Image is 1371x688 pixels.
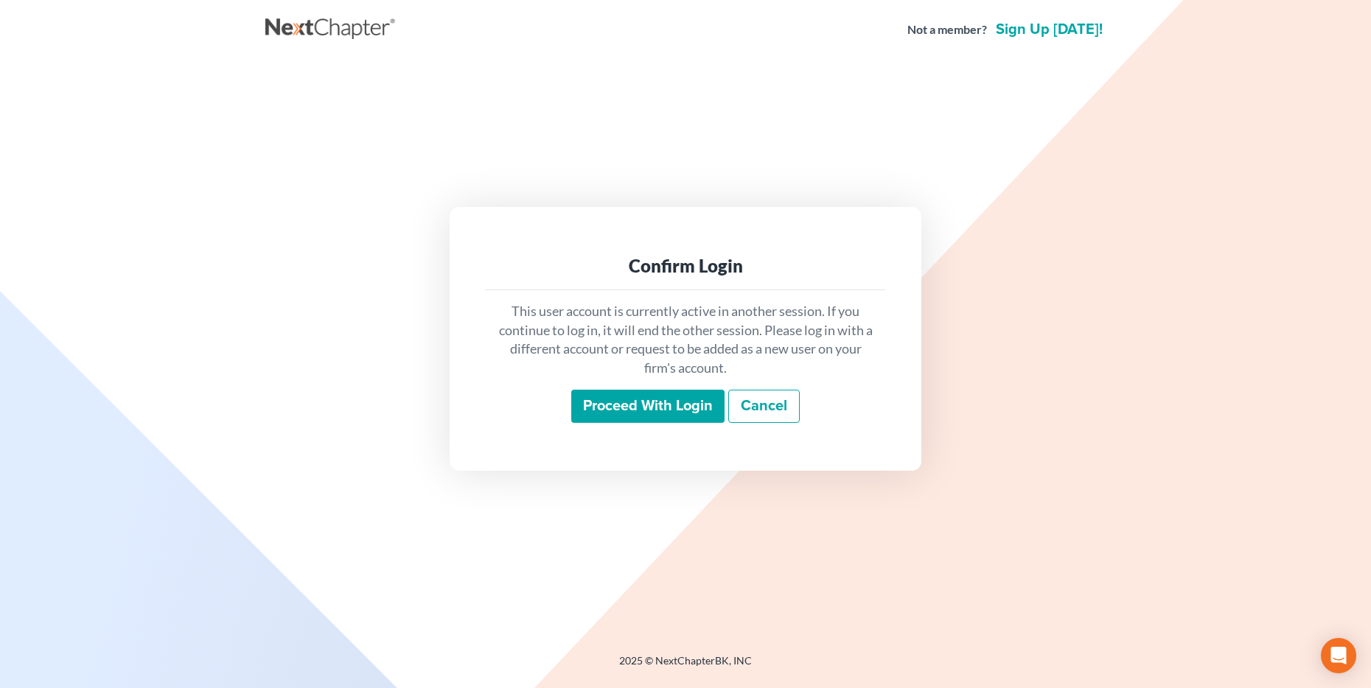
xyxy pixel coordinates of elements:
a: Cancel [728,390,800,424]
p: This user account is currently active in another session. If you continue to log in, it will end ... [497,302,874,378]
div: Open Intercom Messenger [1321,638,1356,673]
div: 2025 © NextChapterBK, INC [265,653,1106,680]
a: Sign up [DATE]! [993,22,1106,37]
div: Confirm Login [497,254,874,278]
input: Proceed with login [571,390,725,424]
strong: Not a member? [907,21,987,38]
